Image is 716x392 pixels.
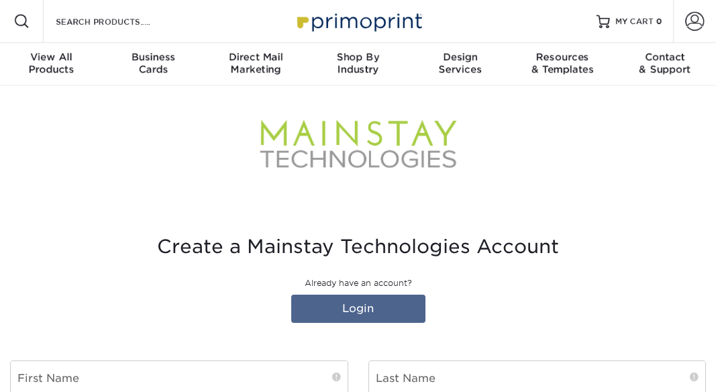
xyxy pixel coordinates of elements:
a: DesignServices [409,43,511,86]
span: Resources [511,51,613,63]
span: MY CART [615,16,654,28]
a: BusinessCards [102,43,204,86]
a: Login [291,295,425,323]
span: 0 [656,17,662,26]
input: SEARCH PRODUCTS..... [54,13,185,30]
a: Contact& Support [614,43,716,86]
img: Primoprint [291,7,425,36]
div: & Templates [511,51,613,75]
div: Cards [102,51,204,75]
span: Business [102,51,204,63]
span: Design [409,51,511,63]
span: Direct Mail [205,51,307,63]
div: Industry [307,51,409,75]
a: Resources& Templates [511,43,613,86]
div: & Support [614,51,716,75]
div: Services [409,51,511,75]
img: Mainstay Technologies [258,118,459,171]
div: Marketing [205,51,307,75]
a: Shop ByIndustry [307,43,409,86]
span: Shop By [307,51,409,63]
h3: Create a Mainstay Technologies Account [10,236,706,258]
a: Direct MailMarketing [205,43,307,86]
p: Already have an account? [10,277,706,289]
span: Contact [614,51,716,63]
